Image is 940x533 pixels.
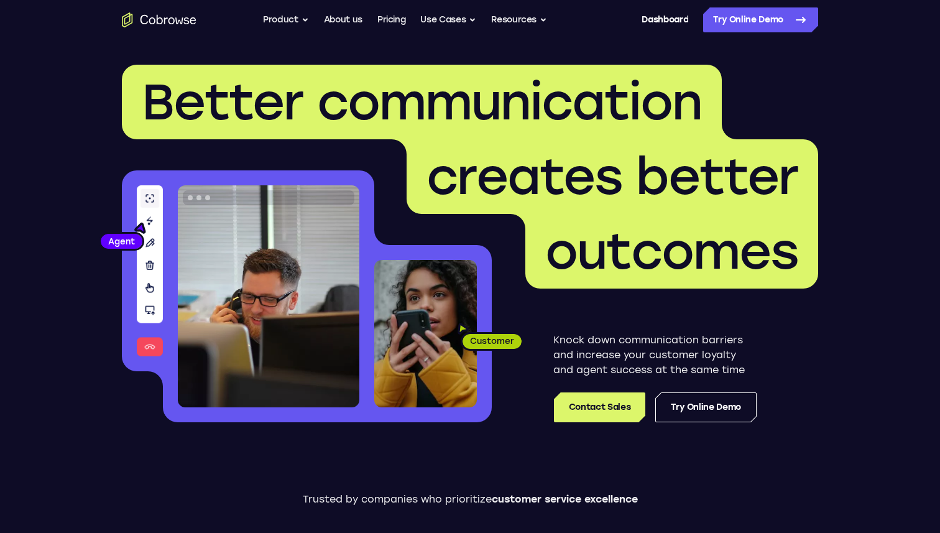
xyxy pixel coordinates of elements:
a: Pricing [377,7,406,32]
button: Product [263,7,309,32]
img: A customer support agent talking on the phone [178,185,359,407]
img: A customer holding their phone [374,260,477,407]
a: Try Online Demo [655,392,757,422]
a: Try Online Demo [703,7,818,32]
span: Better communication [142,72,702,132]
button: Use Cases [420,7,476,32]
a: Go to the home page [122,12,196,27]
span: outcomes [545,221,798,281]
span: customer service excellence [492,493,638,505]
p: Knock down communication barriers and increase your customer loyalty and agent success at the sam... [553,333,757,378]
button: Resources [491,7,547,32]
a: Dashboard [642,7,688,32]
a: About us [324,7,362,32]
span: creates better [426,147,798,206]
a: Contact Sales [554,392,645,422]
